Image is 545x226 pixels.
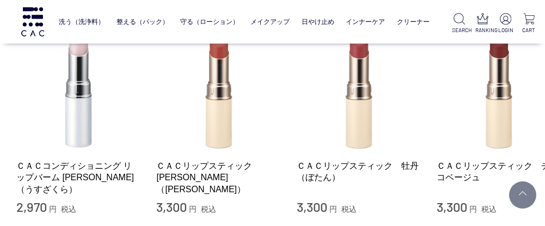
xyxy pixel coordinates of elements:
a: ＣＡＣリップスティック 牡丹（ぼたん） [297,160,421,184]
span: 2,970 [16,199,47,215]
img: ＣＡＣリップスティック 牡丹（ぼたん） [297,28,421,152]
img: ＣＡＣリップスティック 茜（あかね） [157,28,281,152]
a: 洗う（洗浄料） [59,10,105,33]
span: 税込 [201,205,216,213]
span: 税込 [341,205,357,213]
a: 整える（パック） [117,10,169,33]
p: CART [522,26,536,34]
a: RANKING [475,13,490,34]
a: ＣＡＣリップスティック [PERSON_NAME]（[PERSON_NAME]） [157,160,281,195]
span: 3,300 [437,199,468,215]
a: CART [522,13,536,34]
a: LOGIN [498,13,513,34]
span: 3,300 [157,199,187,215]
span: 円 [49,205,57,213]
span: 円 [189,205,197,213]
span: 税込 [61,205,76,213]
img: logo [20,7,46,37]
p: LOGIN [498,26,513,34]
p: SEARCH [452,26,467,34]
a: クリーナー [397,10,430,33]
p: RANKING [475,26,490,34]
a: 日やけ止め [302,10,334,33]
a: メイクアップ [250,10,290,33]
a: ＣＡＣコンディショニング リップバーム [PERSON_NAME]（うすざくら） [16,160,140,195]
span: 円 [329,205,337,213]
a: 守る（ローション） [180,10,239,33]
span: 3,300 [297,199,327,215]
img: ＣＡＣコンディショニング リップバーム 薄桜（うすざくら） [16,28,140,152]
span: 税込 [481,205,497,213]
span: 円 [469,205,477,213]
a: インナーケア [346,10,385,33]
a: SEARCH [452,13,467,34]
